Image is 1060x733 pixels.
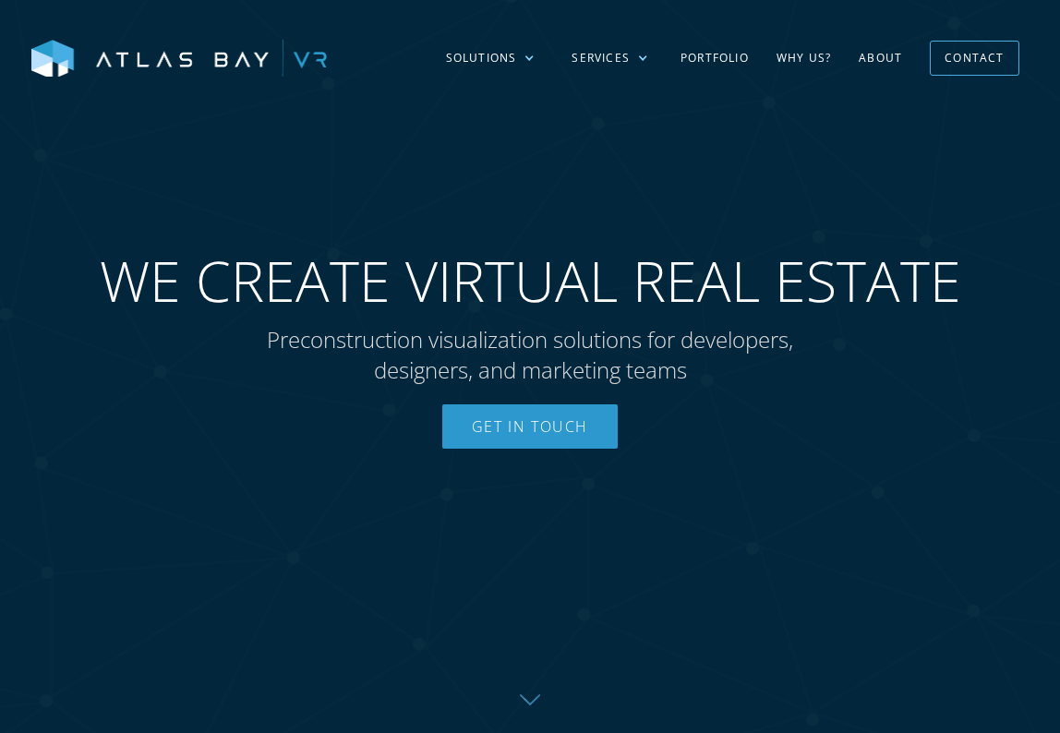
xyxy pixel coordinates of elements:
[442,404,618,449] a: Get In Touch
[230,324,830,386] p: Preconstruction visualization solutions for developers, designers, and marketing teams
[572,50,630,66] div: Services
[428,31,554,85] div: Solutions
[553,31,667,85] div: Services
[100,247,961,315] span: WE CREATE VIRTUAL REAL ESTATE
[763,31,845,85] a: Why US?
[845,31,916,85] a: About
[31,40,327,78] img: Atlas Bay VR Logo
[667,31,763,85] a: Portfolio
[520,694,540,705] img: Down further on page
[945,43,1004,72] div: Contact
[446,50,517,66] div: Solutions
[930,41,1018,75] a: Contact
